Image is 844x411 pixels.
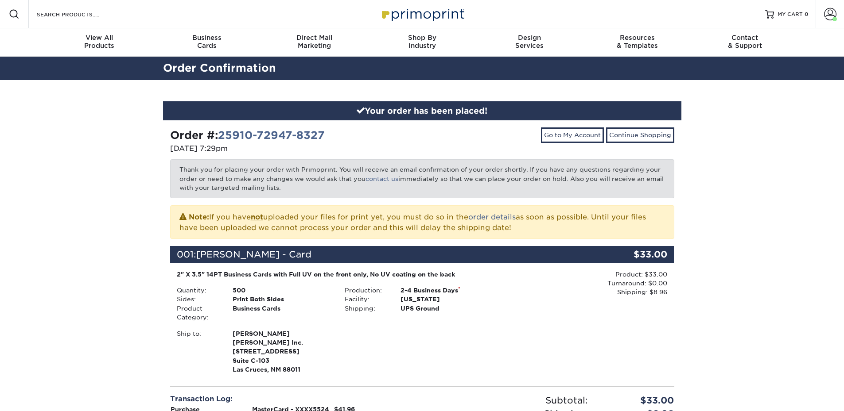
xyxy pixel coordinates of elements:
[476,34,583,42] span: Design
[261,34,368,42] span: Direct Mail
[170,394,416,404] div: Transaction Log:
[338,304,394,313] div: Shipping:
[368,34,476,50] div: Industry
[691,34,799,50] div: & Support
[261,28,368,57] a: Direct MailMarketing
[170,143,416,154] p: [DATE] 7:29pm
[233,356,331,365] span: Suite C-103
[368,34,476,42] span: Shop By
[691,28,799,57] a: Contact& Support
[153,34,261,42] span: Business
[170,329,226,374] div: Ship to:
[233,329,331,338] span: [PERSON_NAME]
[583,34,691,42] span: Resources
[233,329,331,373] strong: Las Cruces, NM 88011
[541,127,604,142] a: Go to My Account
[226,295,338,303] div: Print Both Sides
[170,129,325,142] strong: Order #:
[46,28,153,57] a: View AllProducts
[218,129,325,142] a: 25910-72947-8327
[46,34,153,42] span: View All
[226,286,338,295] div: 500
[368,28,476,57] a: Shop ByIndustry
[46,34,153,50] div: Products
[226,304,338,322] div: Business Cards
[366,175,398,182] a: contact us
[179,211,665,233] p: If you have uploaded your files for print yet, you must do so in the as soon as possible. Until y...
[805,11,809,17] span: 0
[261,34,368,50] div: Marketing
[251,213,263,221] b: not
[36,9,122,19] input: SEARCH PRODUCTS.....
[378,4,467,23] img: Primoprint
[476,28,583,57] a: DesignServices
[170,286,226,295] div: Quantity:
[153,28,261,57] a: BusinessCards
[394,304,506,313] div: UPS Ground
[163,101,681,121] div: Your order has been placed!
[394,286,506,295] div: 2-4 Business Days
[595,394,681,407] div: $33.00
[778,11,803,18] span: MY CART
[606,127,674,142] a: Continue Shopping
[156,60,688,77] h2: Order Confirmation
[691,34,799,42] span: Contact
[583,28,691,57] a: Resources& Templates
[422,394,595,407] div: Subtotal:
[170,304,226,322] div: Product Category:
[153,34,261,50] div: Cards
[189,213,209,221] strong: Note:
[476,34,583,50] div: Services
[338,286,394,295] div: Production:
[196,249,311,260] span: [PERSON_NAME] - Card
[170,246,590,263] div: 001:
[170,159,674,198] p: Thank you for placing your order with Primoprint. You will receive an email confirmation of your ...
[170,295,226,303] div: Sides:
[583,34,691,50] div: & Templates
[468,213,516,221] a: order details
[590,246,674,263] div: $33.00
[177,270,500,279] div: 2" X 3.5" 14PT Business Cards with Full UV on the front only, No UV coating on the back
[338,295,394,303] div: Facility:
[233,338,331,347] span: [PERSON_NAME] Inc.
[394,295,506,303] div: [US_STATE]
[233,347,331,356] span: [STREET_ADDRESS]
[506,270,667,297] div: Product: $33.00 Turnaround: $0.00 Shipping: $8.96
